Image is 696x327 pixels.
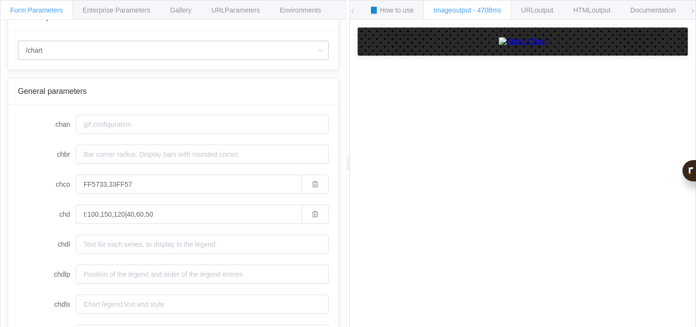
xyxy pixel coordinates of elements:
[76,295,329,314] input: Chart legend text and style
[76,145,329,164] input: Bar corner radius. Display bars with rounded corner.
[280,6,321,14] relin-origin: Environments
[76,265,329,284] input: Position of the legend and order of the legend entries
[47,87,87,95] relin-origin: parameters
[76,175,302,194] input: series colors
[76,205,302,224] input: chart data
[370,6,414,14] span: 📘 How to use
[76,115,329,134] input: gif configuration
[18,235,76,254] label: chdl
[211,6,260,14] relin-hc: URL
[535,6,553,14] relin-origin: output
[18,205,76,224] label: chd
[28,6,63,14] relin-origin: Parameters
[367,37,678,46] a: Static Chart
[434,6,473,14] relin-hc: Image
[116,6,150,14] relin-origin: Parameters
[18,175,76,194] label: chco
[83,6,114,14] relin-origin: Enterprise
[630,6,676,14] span: Documentation
[18,145,76,164] label: chbr
[18,115,76,134] label: chan
[225,6,260,14] relin-origin: Parameters
[499,37,547,46] img: Static Chart
[573,6,610,14] relin-hc: HTML
[18,41,329,60] input: Select
[452,6,471,14] relin-origin: output
[18,87,45,95] relin-origin: General
[473,6,501,14] span: - 4708ms
[170,6,191,14] relin-origin: Gallery
[10,6,26,14] relin-origin: Form
[76,235,329,254] input: Text for each series, to display in the legend
[592,6,610,14] relin-origin: output
[18,265,76,284] label: chdlp
[18,295,76,314] label: chdls
[521,6,553,14] relin-hc: URL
